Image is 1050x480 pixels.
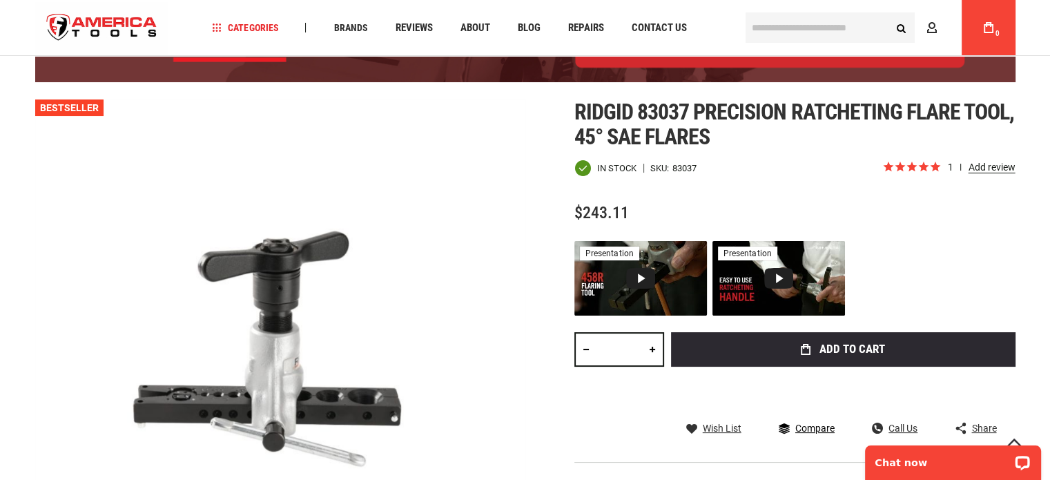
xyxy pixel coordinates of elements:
span: 0 [995,30,1000,37]
span: Blog [517,23,540,33]
a: Repairs [561,19,610,37]
span: Compare [795,423,835,433]
div: 83037 [672,164,697,173]
span: Share [971,423,996,433]
span: $243.11 [574,203,629,222]
strong: SKU [650,164,672,173]
a: Blog [511,19,546,37]
button: Add to Cart [671,332,1015,367]
span: Add to Cart [819,343,885,355]
iframe: Secure express checkout frame [668,371,1018,411]
span: In stock [597,164,636,173]
span: Contact Us [631,23,686,33]
a: Wish List [686,422,741,434]
span: Repairs [567,23,603,33]
a: About [454,19,496,37]
span: Wish List [703,423,741,433]
span: Brands [333,23,367,32]
a: Categories [206,19,284,37]
button: Search [888,15,915,41]
span: Categories [212,23,278,32]
span: About [460,23,489,33]
a: Contact Us [625,19,692,37]
span: Rated 5.0 out of 5 stars 1 reviews [882,160,1015,175]
span: Ridgid 83037 precision ratcheting flare tool, 45° sae flares [574,99,1015,150]
span: Call Us [888,423,917,433]
a: Brands [327,19,373,37]
span: 1 reviews [948,162,1015,173]
iframe: LiveChat chat widget [856,436,1050,480]
a: Call Us [872,422,917,434]
span: review [960,164,961,171]
a: Reviews [389,19,438,37]
span: Reviews [395,23,432,33]
a: store logo [35,2,169,54]
div: Availability [574,160,636,177]
a: Compare [779,422,835,434]
img: America Tools [35,2,169,54]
